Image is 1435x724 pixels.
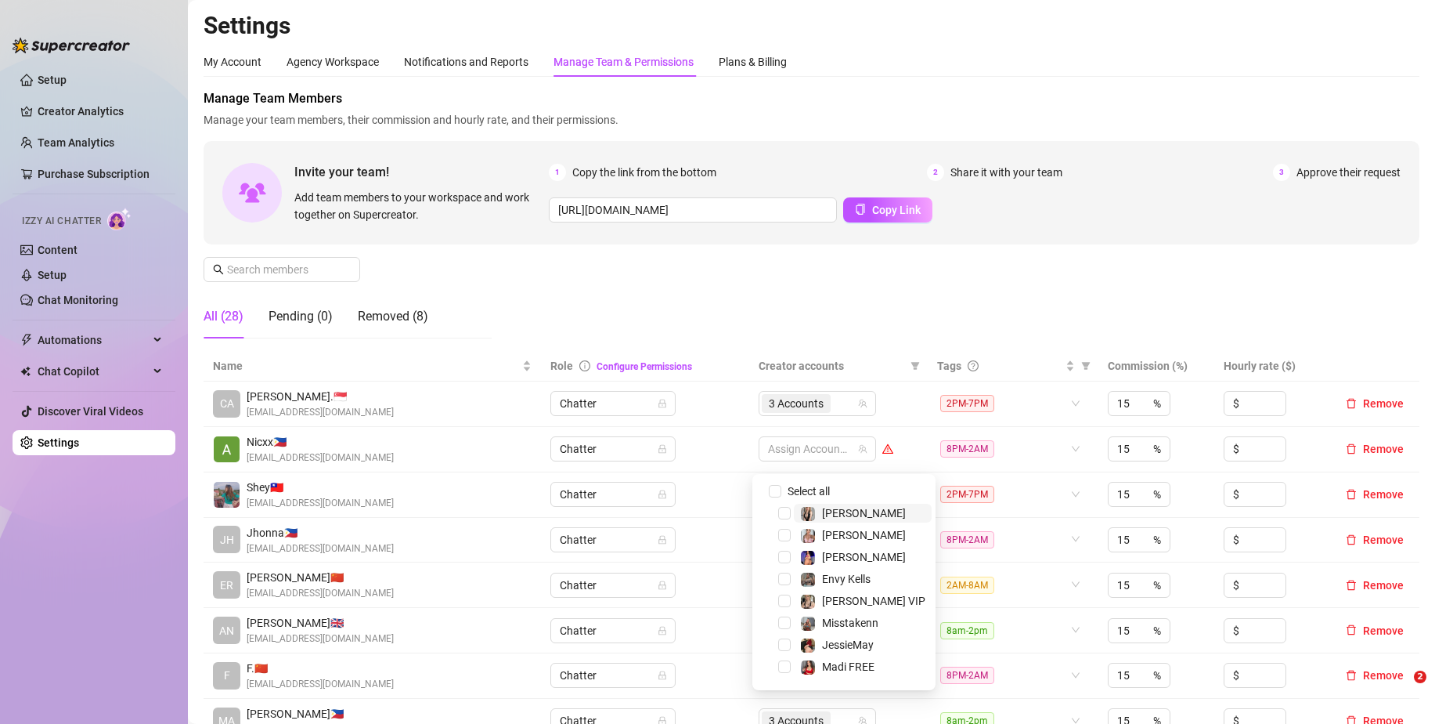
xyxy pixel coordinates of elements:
span: Add team members to your workspace and work together on Supercreator. [294,189,543,223]
span: F. 🇨🇳 [247,660,394,677]
span: [EMAIL_ADDRESS][DOMAIN_NAME] [247,541,394,556]
span: [PERSON_NAME]. 🇸🇬 [247,388,394,405]
span: lock [658,671,667,680]
a: Settings [38,436,79,449]
span: Automations [38,328,149,353]
span: [PERSON_NAME] 🇬🇧 [247,614,394,632]
span: delete [1346,398,1357,409]
img: Chyna [801,551,815,565]
span: Copy Link [872,204,921,216]
span: 1 [549,164,566,181]
span: JH [220,531,234,548]
span: Select tree node [778,661,791,673]
span: filter [1078,354,1094,378]
a: Chat Monitoring [38,294,118,306]
span: Remove [1363,488,1404,501]
img: Shey [214,482,240,508]
h2: Settings [204,11,1419,41]
img: Marie Free [801,507,815,521]
span: delete [1346,624,1357,635]
button: Remove [1339,440,1410,458]
img: Lana [801,529,815,543]
span: Remove [1363,669,1404,682]
span: [EMAIL_ADDRESS][DOMAIN_NAME] [247,677,394,692]
div: Plans & Billing [719,53,787,71]
span: JessieMay [822,639,874,651]
img: logo-BBDzfeDw.svg [13,38,130,53]
span: Chatter [560,574,666,597]
span: 8PM-2AM [940,531,994,548]
span: filter [907,354,923,378]
span: [PERSON_NAME] VIP [822,595,925,607]
span: Remove [1363,443,1404,455]
span: Tags [937,357,961,375]
span: 8am-2pm [940,622,994,639]
span: ER [220,577,233,594]
div: Removed (8) [358,307,428,326]
button: Remove [1339,394,1410,413]
span: Manage your team members, their commission and hourly rate, and their permissions. [204,111,1419,129]
span: [EMAIL_ADDRESS][DOMAIN_NAME] [247,496,394,511]
span: Manage Team Members [204,89,1419,108]
span: [PERSON_NAME] 🇨🇳 [247,569,394,586]
span: 2 [927,164,944,181]
span: Select all [781,483,836,500]
span: [PERSON_NAME] 🇵🇭 [247,705,394,722]
span: filter [1081,361,1091,371]
span: [EMAIL_ADDRESS][DOMAIN_NAME] [247,451,394,465]
div: Pending (0) [269,307,333,326]
th: Hourly rate ($) [1214,351,1330,382]
span: delete [1346,489,1357,500]
span: delete [1346,580,1357,591]
span: 2PM-7PM [940,395,994,412]
span: [EMAIL_ADDRESS][DOMAIN_NAME] [247,586,394,601]
span: warning [882,443,893,454]
span: copy [855,204,866,215]
span: Creator accounts [759,357,904,375]
span: Chat Copilot [38,359,149,384]
span: Select tree node [778,573,791,585]
img: AI Chatter [107,208,132,230]
span: 2AM-8AM [940,577,994,594]
span: team [858,399,867,408]
span: Chatter [560,528,666,552]
span: Misstakenn [822,617,878,629]
a: Configure Permissions [597,361,692,372]
span: CA [220,395,234,412]
span: info-circle [579,360,590,371]
span: 3 Accounts [762,394,831,413]
span: Chatter [560,392,666,415]
span: delete [1346,534,1357,545]
span: Izzy AI Chatter [22,214,101,229]
span: search [213,264,224,275]
span: Remove [1363,624,1404,637]
img: Envy Kells [801,573,815,587]
span: filter [910,361,920,371]
span: Select tree node [778,507,791,519]
span: Shey 🇹🇼 [247,479,394,496]
input: Search members [227,261,338,278]
span: Select tree node [778,639,791,651]
img: Chat Copilot [20,366,31,377]
span: [EMAIL_ADDRESS][DOMAIN_NAME] [247,405,394,420]
span: Chatter [560,437,666,461]
button: Remove [1339,666,1410,685]
div: Agency Workspace [287,53,379,71]
a: Discover Viral Videos [38,405,143,418]
span: [PERSON_NAME] [822,529,906,541]
span: Envy Kells [822,573,871,585]
div: Notifications and Reports [404,53,528,71]
span: Remove [1363,579,1404,592]
span: team [858,444,867,454]
span: Chatter [560,619,666,643]
a: Content [38,244,78,256]
span: Name [213,357,519,375]
span: thunderbolt [20,334,33,346]
button: Remove [1339,530,1410,549]
div: All (28) [204,307,243,326]
th: Commission (%) [1098,351,1214,382]
a: Setup [38,74,67,86]
span: lock [658,399,667,408]
span: question-circle [968,360,979,371]
span: [PERSON_NAME] [822,551,906,563]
